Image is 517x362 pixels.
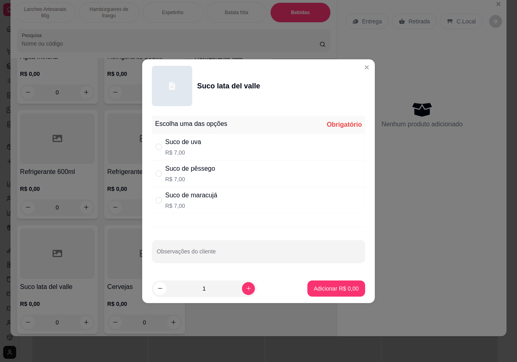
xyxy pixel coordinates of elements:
[165,202,217,210] p: R$ 7,00
[165,190,217,200] div: Suco de maracujá
[165,137,201,147] div: Suco de uva
[197,80,260,92] div: Suco lata del valle
[327,120,362,130] div: Obrigatório
[242,282,255,295] button: increase-product-quantity
[314,285,359,293] p: Adicionar R$ 0,00
[157,251,360,259] input: Observações do cliente
[360,61,373,74] button: Close
[165,175,215,183] p: R$ 7,00
[165,149,201,157] p: R$ 7,00
[153,282,166,295] button: decrease-product-quantity
[165,164,215,174] div: Suco de pêssego
[155,119,227,129] div: Escolha uma das opções
[307,280,365,297] button: Adicionar R$ 0,00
